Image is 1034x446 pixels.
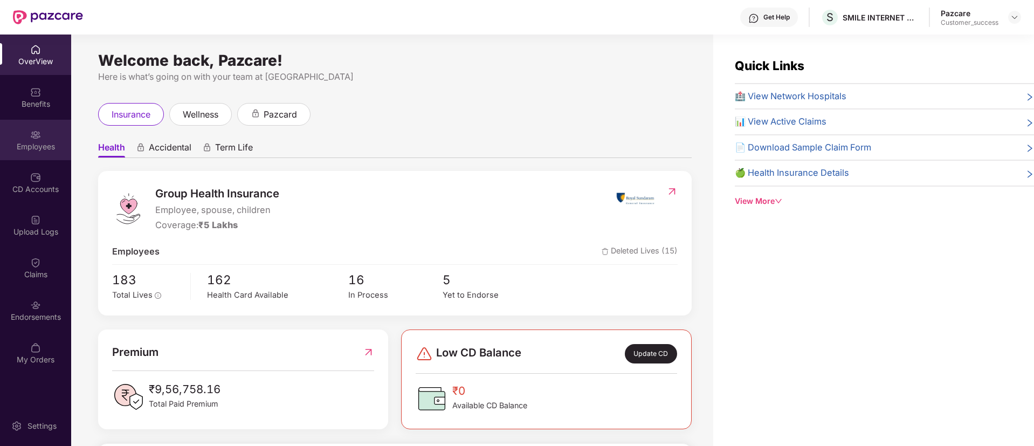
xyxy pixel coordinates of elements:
[215,142,253,157] span: Term Life
[1025,168,1034,180] span: right
[348,270,443,290] span: 16
[452,382,527,400] span: ₹0
[30,172,41,183] img: svg+xml;base64,PHN2ZyBpZD0iQ0RfQWNjb3VudHMiIGRhdGEtbmFtZT0iQ0QgQWNjb3VudHMiIHhtbG5zPSJodHRwOi8vd3...
[155,185,279,202] span: Group Health Insurance
[198,219,238,230] span: ₹5 Lakhs
[443,289,537,301] div: Yet to Endorse
[30,44,41,55] img: svg+xml;base64,PHN2ZyBpZD0iSG9tZSIgeG1sbnM9Imh0dHA6Ly93d3cudzMub3JnLzIwMDAvc3ZnIiB3aWR0aD0iMjAiIG...
[775,197,782,205] span: down
[30,257,41,268] img: svg+xml;base64,PHN2ZyBpZD0iQ2xhaW0iIHhtbG5zPSJodHRwOi8vd3d3LnczLm9yZy8yMDAwL3N2ZyIgd2lkdGg9IjIwIi...
[30,300,41,311] img: svg+xml;base64,PHN2ZyBpZD0iRW5kb3JzZW1lbnRzIiB4bWxucz0iaHR0cDovL3d3dy53My5vcmcvMjAwMC9zdmciIHdpZH...
[207,270,348,290] span: 162
[735,90,846,104] span: 🏥 View Network Hospitals
[30,342,41,353] img: svg+xml;base64,PHN2ZyBpZD0iTXlfT3JkZXJzIiBkYXRhLW5hbWU9Ik15IE9yZGVycyIgeG1sbnM9Imh0dHA6Ly93d3cudz...
[24,421,60,431] div: Settings
[748,13,759,24] img: svg+xml;base64,PHN2ZyBpZD0iSGVscC0zMngzMiIgeG1sbnM9Imh0dHA6Ly93d3cudzMub3JnLzIwMDAvc3ZnIiB3aWR0aD...
[30,215,41,225] img: svg+xml;base64,PHN2ZyBpZD0iVXBsb2FkX0xvZ3MiIGRhdGEtbmFtZT0iVXBsb2FkIExvZ3MiIHhtbG5zPSJodHRwOi8vd3...
[763,13,790,22] div: Get Help
[941,18,998,27] div: Customer_success
[666,186,678,197] img: RedirectIcon
[363,344,374,361] img: RedirectIcon
[416,345,433,362] img: svg+xml;base64,PHN2ZyBpZD0iRGFuZ2VyLTMyeDMyIiB4bWxucz0iaHR0cDovL3d3dy53My5vcmcvMjAwMC9zdmciIHdpZH...
[602,245,678,259] span: Deleted Lives (15)
[1025,92,1034,104] span: right
[615,185,656,212] img: insurerIcon
[13,10,83,24] img: New Pazcare Logo
[348,289,443,301] div: In Process
[112,270,183,290] span: 183
[264,108,297,121] span: pazcard
[625,344,677,363] div: Update CD
[112,193,144,225] img: logo
[155,203,279,217] span: Employee, spouse, children
[112,344,158,361] span: Premium
[207,289,348,301] div: Health Card Available
[155,292,161,299] span: info-circle
[30,129,41,140] img: svg+xml;base64,PHN2ZyBpZD0iRW1wbG95ZWVzIiB4bWxucz0iaHR0cDovL3d3dy53My5vcmcvMjAwMC9zdmciIHdpZHRoPS...
[735,141,871,155] span: 📄 Download Sample Claim Form
[941,8,998,18] div: Pazcare
[112,245,160,259] span: Employees
[112,108,150,121] span: insurance
[98,142,125,157] span: Health
[112,381,144,413] img: PaidPremiumIcon
[735,115,826,129] span: 📊 View Active Claims
[98,56,692,65] div: Welcome back, Pazcare!
[183,108,218,121] span: wellness
[443,270,537,290] span: 5
[735,166,849,180] span: 🍏 Health Insurance Details
[735,58,804,73] span: Quick Links
[1025,117,1034,129] span: right
[452,400,527,411] span: Available CD Balance
[735,195,1034,207] div: View More
[436,344,521,363] span: Low CD Balance
[202,143,212,153] div: animation
[149,398,220,410] span: Total Paid Premium
[826,11,833,24] span: S
[1025,143,1034,155] span: right
[30,87,41,98] img: svg+xml;base64,PHN2ZyBpZD0iQmVuZWZpdHMiIHhtbG5zPSJodHRwOi8vd3d3LnczLm9yZy8yMDAwL3N2ZyIgd2lkdGg9Ij...
[251,109,260,119] div: animation
[843,12,918,23] div: SMILE INTERNET TECHNOLOGIES PRIVATE LIMITED
[149,142,191,157] span: Accidental
[112,290,153,300] span: Total Lives
[149,381,220,398] span: ₹9,56,758.16
[136,143,146,153] div: animation
[416,382,448,415] img: CDBalanceIcon
[98,70,692,84] div: Here is what’s going on with your team at [GEOGRAPHIC_DATA]
[155,218,279,232] div: Coverage:
[602,248,609,255] img: deleteIcon
[11,421,22,431] img: svg+xml;base64,PHN2ZyBpZD0iU2V0dGluZy0yMHgyMCIgeG1sbnM9Imh0dHA6Ly93d3cudzMub3JnLzIwMDAvc3ZnIiB3aW...
[1010,13,1019,22] img: svg+xml;base64,PHN2ZyBpZD0iRHJvcGRvd24tMzJ4MzIiIHhtbG5zPSJodHRwOi8vd3d3LnczLm9yZy8yMDAwL3N2ZyIgd2...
